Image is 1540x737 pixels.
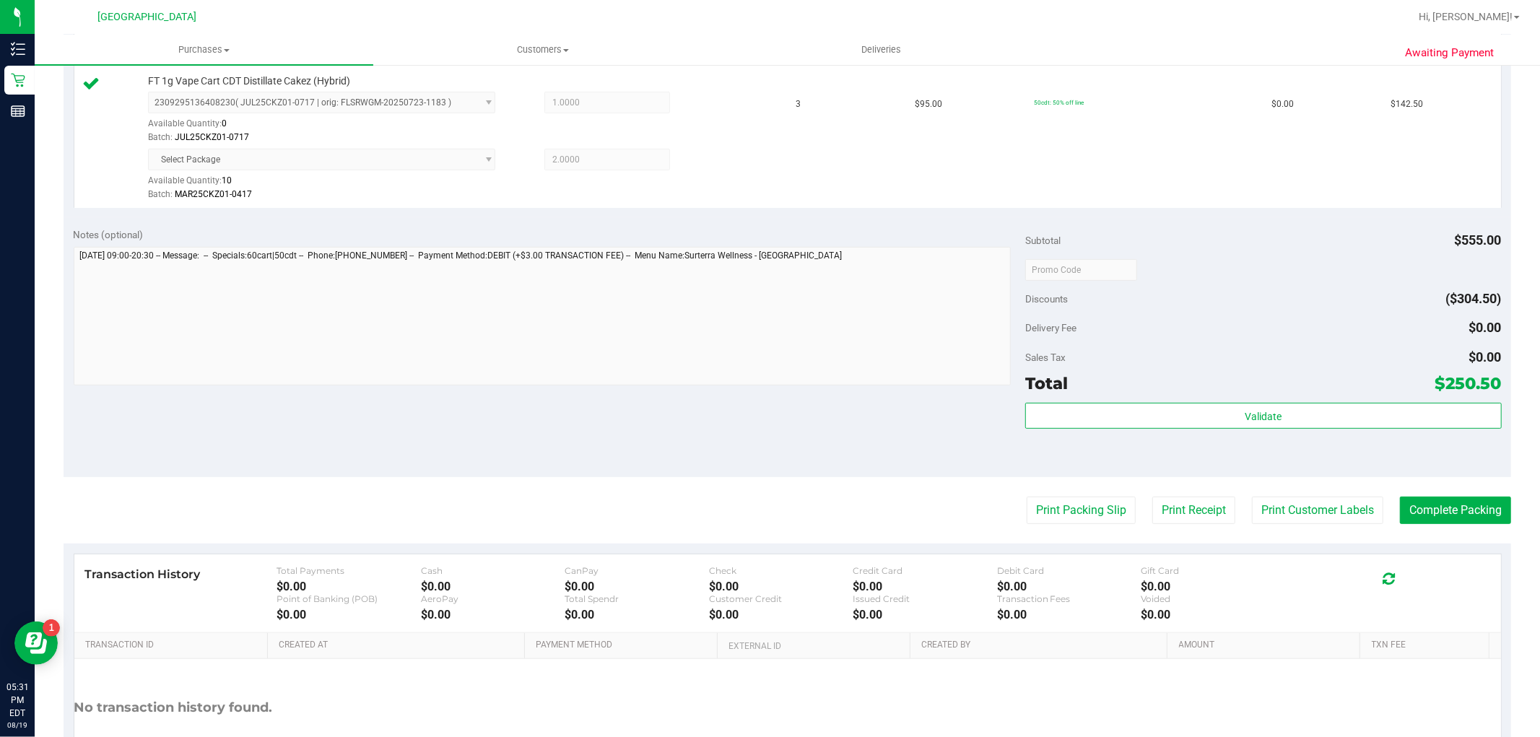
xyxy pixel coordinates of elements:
div: $0.00 [997,580,1141,593]
div: $0.00 [565,580,708,593]
span: Purchases [35,43,373,56]
div: Total Payments [277,565,420,576]
iframe: Resource center [14,622,58,665]
div: $0.00 [853,608,996,622]
div: $0.00 [421,608,565,622]
span: $0.00 [1469,320,1502,335]
button: Complete Packing [1400,497,1511,524]
div: Debit Card [997,565,1141,576]
div: Issued Credit [853,593,996,604]
div: Transaction Fees [997,593,1141,604]
div: $0.00 [421,580,565,593]
button: Print Customer Labels [1252,497,1383,524]
span: 10 [222,175,232,186]
div: Check [709,565,853,576]
div: CanPay [565,565,708,576]
span: $95.00 [915,97,942,111]
button: Print Receipt [1152,497,1235,524]
div: Available Quantity: [148,170,513,199]
span: Awaiting Payment [1405,45,1494,61]
div: Voided [1141,593,1284,604]
span: Hi, [PERSON_NAME]! [1419,11,1513,22]
span: Validate [1245,411,1282,422]
span: JUL25CKZ01-0717 [175,132,249,142]
span: MAR25CKZ01-0417 [175,189,252,199]
a: Txn Fee [1372,640,1484,651]
button: Print Packing Slip [1027,497,1136,524]
span: Customers [374,43,711,56]
iframe: Resource center unread badge [43,619,60,637]
span: [GEOGRAPHIC_DATA] [98,11,197,23]
span: $250.50 [1435,373,1502,393]
span: Notes (optional) [74,229,144,240]
input: Promo Code [1025,259,1137,281]
a: Created At [279,640,519,651]
div: $0.00 [1141,608,1284,622]
span: Deliveries [842,43,921,56]
a: Amount [1179,640,1355,651]
a: Created By [921,640,1162,651]
span: $0.00 [1469,349,1502,365]
a: Payment Method [536,640,712,651]
div: Gift Card [1141,565,1284,576]
div: Customer Credit [709,593,853,604]
span: Total [1025,373,1068,393]
div: Cash [421,565,565,576]
p: 08/19 [6,720,28,731]
div: $0.00 [853,580,996,593]
p: 05:31 PM EDT [6,681,28,720]
span: $0.00 [1271,97,1294,111]
div: $0.00 [565,608,708,622]
div: $0.00 [277,608,420,622]
div: $0.00 [709,608,853,622]
span: 50cdt: 50% off line [1034,99,1084,106]
span: Delivery Fee [1025,322,1076,333]
span: ($304.50) [1446,291,1502,306]
div: Available Quantity: [148,113,513,141]
span: $555.00 [1455,232,1502,248]
inline-svg: Inventory [11,42,25,56]
inline-svg: Reports [11,104,25,118]
span: Batch: [148,132,173,142]
span: Sales Tax [1025,352,1066,363]
div: $0.00 [997,608,1141,622]
span: Discounts [1025,286,1068,312]
div: AeroPay [421,593,565,604]
span: 0 [222,118,227,128]
span: Batch: [148,189,173,199]
div: $0.00 [277,580,420,593]
inline-svg: Retail [11,73,25,87]
div: Total Spendr [565,593,708,604]
div: $0.00 [1141,580,1284,593]
span: Subtotal [1025,235,1061,246]
a: Transaction ID [85,640,262,651]
span: FT 1g Vape Cart CDT Distillate Cakez (Hybrid) [148,74,350,88]
div: Point of Banking (POB) [277,593,420,604]
span: $142.50 [1391,97,1423,111]
div: Credit Card [853,565,996,576]
th: External ID [717,633,910,659]
div: $0.00 [709,580,853,593]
